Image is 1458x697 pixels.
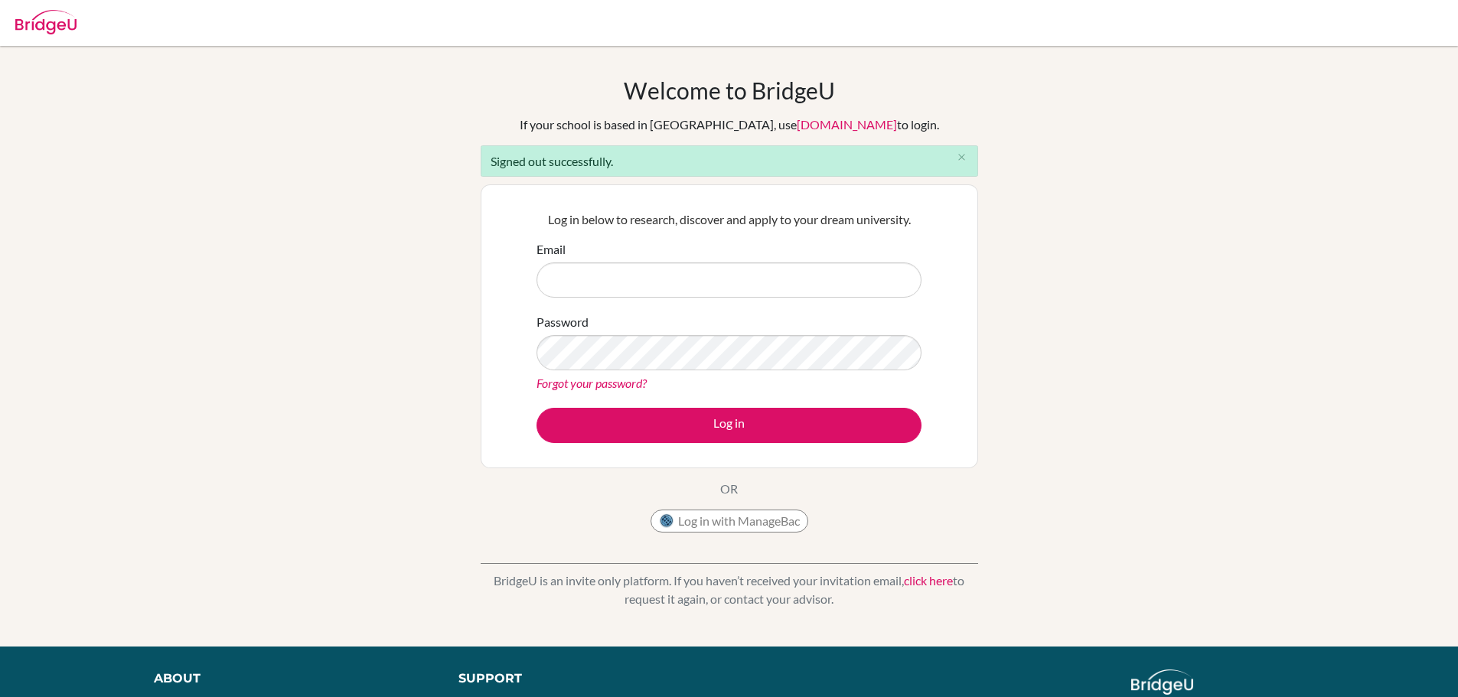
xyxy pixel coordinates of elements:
[154,669,424,688] div: About
[904,573,953,588] a: click here
[537,210,921,229] p: Log in below to research, discover and apply to your dream university.
[537,313,589,331] label: Password
[797,117,897,132] a: [DOMAIN_NAME]
[537,376,647,390] a: Forgot your password?
[947,146,977,169] button: Close
[956,151,967,163] i: close
[15,10,77,34] img: Bridge-U
[481,572,978,608] p: BridgeU is an invite only platform. If you haven’t received your invitation email, to request it ...
[537,408,921,443] button: Log in
[624,77,835,104] h1: Welcome to BridgeU
[1131,669,1193,695] img: logo_white@2x-f4f0deed5e89b7ecb1c2cc34c3e3d731f90f0f143d5ea2071677605dd97b5244.png
[537,240,566,259] label: Email
[651,510,808,533] button: Log in with ManageBac
[481,145,978,177] div: Signed out successfully.
[520,116,939,134] div: If your school is based in [GEOGRAPHIC_DATA], use to login.
[720,480,738,498] p: OR
[458,669,711,688] div: Support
